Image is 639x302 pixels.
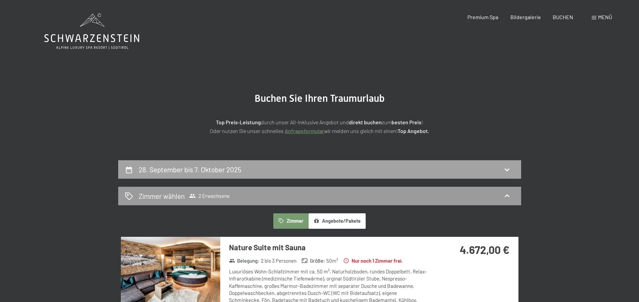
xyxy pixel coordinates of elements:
button: Angebote/Pakete [309,213,366,229]
strong: 4.672,00 € [460,243,509,256]
strong: direkt buchen [349,119,382,125]
button: Zimmer [273,213,308,229]
a: Premium Spa [467,14,498,20]
p: durch unser All-inklusive Angebot und zum ! Oder nutzen Sie unser schnelles wir melden uns gleich... [152,118,488,135]
span: Menü [598,14,612,20]
strong: besten Preis [392,119,421,125]
span: 2 bis 3 Personen [261,257,296,264]
h2: Zimmer wählen [139,191,185,201]
strong: Größe : [302,257,325,264]
strong: Belegung : [229,257,260,264]
span: 2 Erwachsene [189,192,230,199]
h3: Nature Suite mit Sauna [229,242,429,253]
span: Buchen Sie Ihren Traumurlaub [255,92,385,104]
span: 50 m² [326,257,338,264]
strong: Nur noch 1 Zimmer frei. [343,257,403,264]
strong: Top Angebot. [398,128,429,134]
a: Anfrageformular [285,128,324,134]
h2: 28. September bis 7. Oktober 2025 [139,165,241,174]
a: Bildergalerie [510,14,541,20]
a: BUCHEN [553,14,573,20]
strong: Top Preis-Leistung [216,119,261,125]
